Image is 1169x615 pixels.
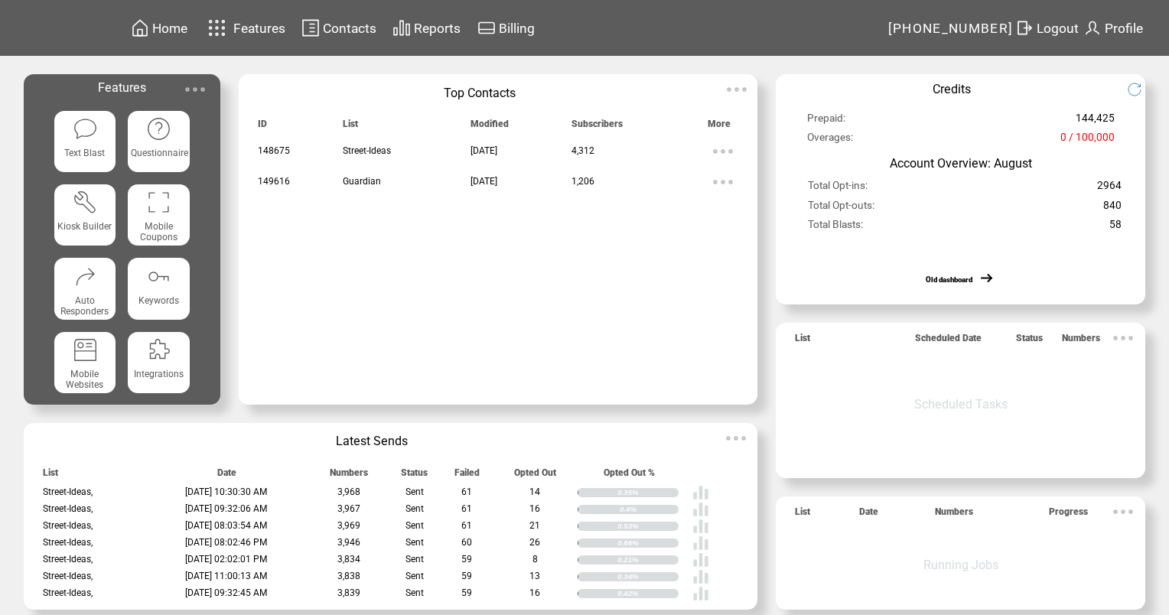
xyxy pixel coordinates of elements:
[571,119,623,136] span: Subscribers
[185,537,268,548] span: [DATE] 08:02:46 PM
[146,116,171,142] img: questionnaire.svg
[337,486,360,497] span: 3,968
[330,467,368,485] span: Numbers
[54,258,116,319] a: Auto Responders
[405,520,424,531] span: Sent
[73,116,98,142] img: text-blast.svg
[1049,506,1088,524] span: Progress
[1081,16,1145,40] a: Profile
[1109,218,1122,237] span: 58
[401,467,428,485] span: Status
[888,21,1014,36] span: [PHONE_NUMBER]
[233,21,285,36] span: Features
[692,535,709,552] img: poll%20-%20white.svg
[529,571,540,581] span: 13
[337,587,360,598] span: 3,839
[128,258,189,319] a: Keywords
[43,503,93,514] span: Street-Ideas,
[795,333,810,350] span: List
[185,571,268,581] span: [DATE] 11:00:13 AM
[405,486,424,497] span: Sent
[1108,496,1138,527] img: ellypsis.svg
[73,264,98,289] img: auto-responders.svg
[336,434,408,448] span: Latest Sends
[721,74,752,105] img: ellypsis.svg
[604,467,655,485] span: Opted Out %
[1108,323,1138,353] img: ellypsis.svg
[471,176,497,187] span: [DATE]
[1016,333,1043,350] span: Status
[923,558,998,572] span: Running Jobs
[185,486,268,497] span: [DATE] 10:30:30 AM
[1097,179,1122,198] span: 2964
[444,86,516,100] span: Top Contacts
[258,145,290,156] span: 148675
[390,16,463,40] a: Reports
[859,506,878,524] span: Date
[43,467,58,485] span: List
[477,18,496,37] img: creidtcard.svg
[529,587,540,598] span: 16
[152,21,187,36] span: Home
[66,369,103,390] span: Mobile Websites
[890,156,1032,171] span: Account Overview: August
[617,488,679,497] div: 0.35%
[43,571,93,581] span: Street-Ideas,
[617,555,679,565] div: 0.21%
[807,112,845,131] span: Prepaid:
[43,537,93,548] span: Street-Ideas,
[337,571,360,581] span: 3,838
[405,537,424,548] span: Sent
[54,111,116,172] a: Text Blast
[807,131,853,150] span: Overages:
[499,21,535,36] span: Billing
[692,585,709,602] img: poll%20-%20white.svg
[1013,16,1081,40] a: Logout
[461,537,472,548] span: 60
[405,587,424,598] span: Sent
[692,501,709,518] img: poll%20-%20white.svg
[721,423,751,454] img: ellypsis.svg
[461,571,472,581] span: 59
[1103,199,1122,218] span: 840
[529,486,540,497] span: 14
[128,332,189,393] a: Integrations
[258,176,290,187] span: 149616
[708,167,738,197] img: ellypsis.svg
[529,503,540,514] span: 16
[708,119,731,136] span: More
[98,80,146,95] span: Features
[185,503,268,514] span: [DATE] 09:32:06 AM
[54,184,116,246] a: Kiosk Builder
[131,18,149,37] img: home.svg
[935,506,973,524] span: Numbers
[471,145,497,156] span: [DATE]
[461,520,472,531] span: 61
[146,337,171,363] img: integrations.svg
[134,369,184,379] span: Integrations
[461,503,472,514] span: 61
[54,332,116,393] a: Mobile Websites
[73,337,98,363] img: mobile-websites.svg
[808,179,868,198] span: Total Opt-ins:
[64,148,105,158] span: Text Blast
[529,537,540,548] span: 26
[795,506,810,524] span: List
[529,520,540,531] span: 21
[129,16,190,40] a: Home
[1105,21,1143,36] span: Profile
[128,184,189,246] a: Mobile Coupons
[185,554,268,565] span: [DATE] 02:02:01 PM
[926,275,972,284] a: Old dashboard
[146,264,171,289] img: keywords.svg
[617,572,679,581] div: 0.34%
[185,587,268,598] span: [DATE] 09:32:45 AM
[43,554,93,565] span: Street-Ideas,
[915,333,982,350] span: Scheduled Date
[571,145,594,156] span: 4,312
[343,145,391,156] span: Street-Ideas
[532,554,538,565] span: 8
[1076,112,1115,131] span: 144,425
[808,218,863,237] span: Total Blasts:
[140,221,177,242] span: Mobile Coupons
